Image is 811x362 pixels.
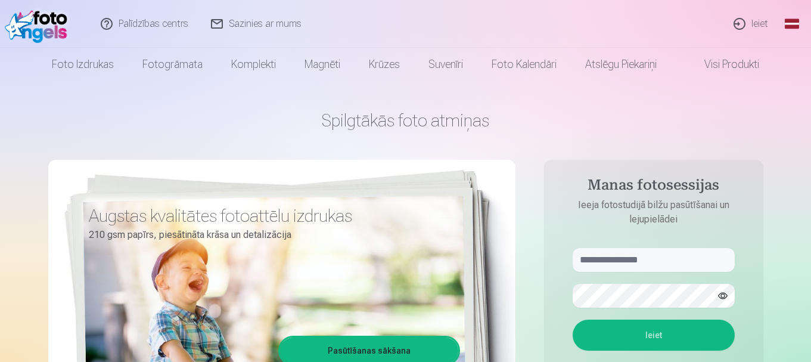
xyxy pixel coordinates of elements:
[128,48,217,81] a: Fotogrāmata
[89,227,451,243] p: 210 gsm papīrs, piesātināta krāsa un detalizācija
[217,48,290,81] a: Komplekti
[414,48,477,81] a: Suvenīri
[571,48,671,81] a: Atslēgu piekariņi
[477,48,571,81] a: Foto kalendāri
[561,177,747,198] h4: Manas fotosessijas
[48,110,763,131] h1: Spilgtākās foto atmiņas
[355,48,414,81] a: Krūzes
[38,48,128,81] a: Foto izdrukas
[290,48,355,81] a: Magnēti
[573,320,735,351] button: Ieiet
[5,5,73,43] img: /fa1
[561,198,747,227] p: Ieeja fotostudijā bilžu pasūtīšanai un lejupielādei
[671,48,773,81] a: Visi produkti
[89,205,451,227] h3: Augstas kvalitātes fotoattēlu izdrukas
